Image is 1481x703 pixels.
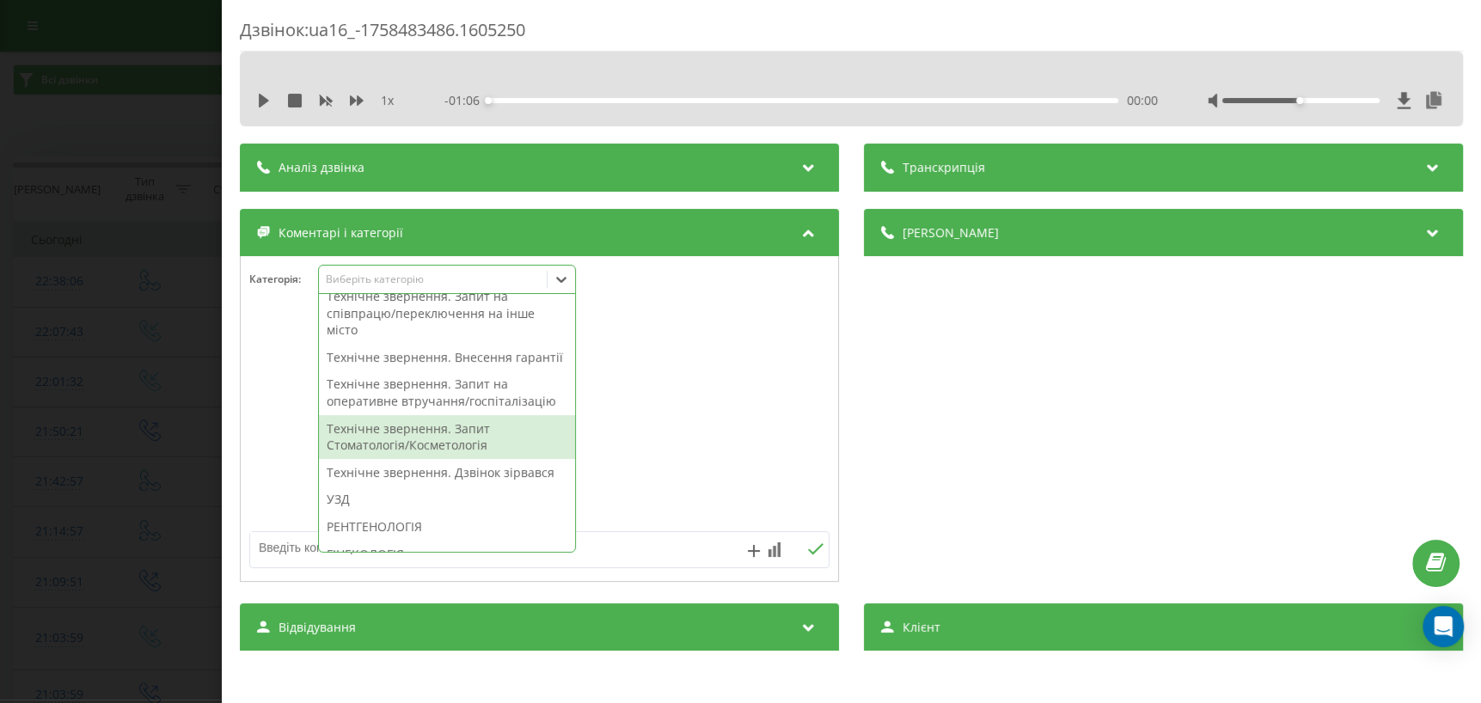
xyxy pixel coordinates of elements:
[903,619,940,636] span: Клієнт
[1423,606,1464,647] div: Open Intercom Messenger
[319,283,575,344] div: Технічне звернення. Запит на співпрацю/переключення на інше місто
[240,18,1463,52] div: Дзвінок : ua16_-1758483486.1605250
[278,224,403,241] span: Коментарі і категорії
[319,459,575,486] div: Технічне звернення. Дзвінок зірвався
[249,273,318,285] h4: Категорія :
[326,272,541,286] div: Виберіть категорію
[1127,92,1158,109] span: 00:00
[319,486,575,513] div: УЗД
[319,513,575,541] div: РЕНТГЕНОЛОГІЯ
[381,92,394,109] span: 1 x
[1296,97,1303,104] div: Accessibility label
[445,92,489,109] span: - 01:06
[278,159,364,176] span: Аналіз дзвінка
[319,415,575,459] div: Технічне звернення. Запит Стоматологія/Косметологія
[903,224,999,241] span: [PERSON_NAME]
[319,344,575,371] div: Технічне звернення. Внесення гарантії
[278,619,356,636] span: Відвідування
[319,370,575,414] div: Технічне звернення. Запит на оперативне втручання/госпіталізацію
[486,97,493,104] div: Accessibility label
[903,159,985,176] span: Транскрипція
[319,541,575,568] div: ГІНЕКОЛОГІЯ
